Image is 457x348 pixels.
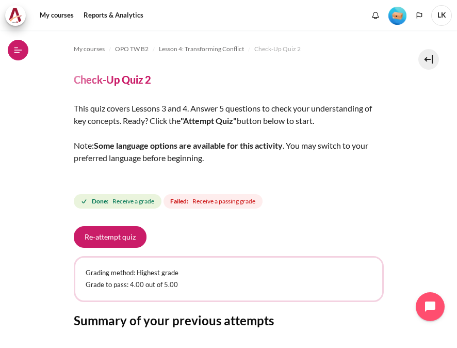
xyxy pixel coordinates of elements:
strong: Failed: [170,197,188,206]
button: Re-attempt quiz [74,226,146,248]
a: My courses [36,5,77,26]
div: Show notification window with no new notifications [368,8,383,23]
div: Level #1 [388,6,406,25]
p: Grade to pass: 4.00 out of 5.00 [86,280,372,290]
strong: "Attempt Quiz" [181,116,237,125]
img: Architeck [8,8,23,23]
a: Architeck Architeck [5,5,31,26]
span: My courses [74,44,105,54]
a: OPO TW B2 [115,43,149,55]
strong: Done: [92,197,108,206]
div: This quiz covers Lessons 3 and 4. Answer 5 questions to check your understanding of key concepts.... [74,102,384,177]
button: Languages [412,8,427,23]
a: Level #1 [384,6,411,25]
strong: Some language options are available for this activity [94,140,283,150]
div: Completion requirements for Check-Up Quiz 2 [74,192,265,211]
a: Check-Up Quiz 2 [254,43,301,55]
span: Lesson 4: Transforming Conflict [159,44,244,54]
span: Note: [74,140,94,150]
span: LK [431,5,452,26]
a: Reports & Analytics [80,5,147,26]
h3: Summary of your previous attempts [74,312,384,328]
span: Check-Up Quiz 2 [254,44,301,54]
a: User menu [431,5,452,26]
span: OPO TW B2 [115,44,149,54]
span: Receive a passing grade [192,197,255,206]
a: Lesson 4: Transforming Conflict [159,43,244,55]
nav: Navigation bar [74,41,384,57]
p: Grading method: Highest grade [86,268,372,278]
h4: Check-Up Quiz 2 [74,73,151,86]
a: My courses [74,43,105,55]
span: Receive a grade [112,197,154,206]
img: Level #1 [388,7,406,25]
